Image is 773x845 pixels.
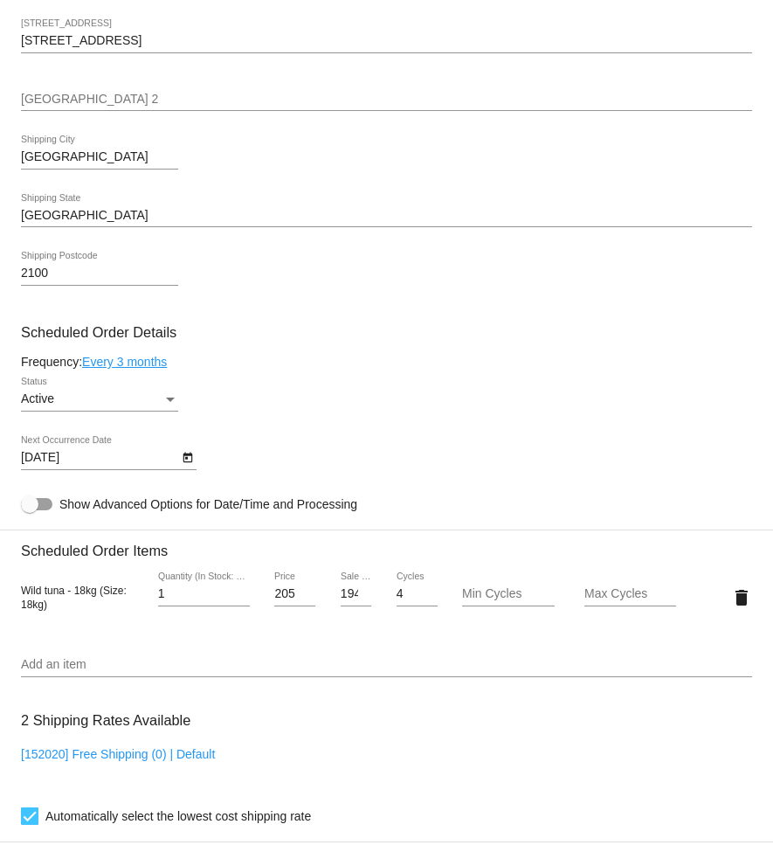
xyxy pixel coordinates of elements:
[178,447,197,466] button: Open calendar
[21,451,178,465] input: Next Occurrence Date
[21,324,752,341] h3: Scheduled Order Details
[397,587,438,601] input: Cycles
[82,355,167,369] a: Every 3 months
[45,806,311,827] span: Automatically select the lowest cost shipping rate
[21,150,178,164] input: Shipping City
[21,34,752,48] input: Shipping Street 1
[21,658,752,672] input: Add an item
[341,587,371,601] input: Sale Price
[21,702,190,739] h3: 2 Shipping Rates Available
[21,209,752,223] input: Shipping State
[21,530,752,559] h3: Scheduled Order Items
[21,747,215,761] a: [152020] Free Shipping (0) | Default
[21,392,178,406] mat-select: Status
[21,93,752,107] input: Shipping Street 2
[21,391,54,405] span: Active
[21,585,127,611] span: Wild tuna - 18kg (Size: 18kg)
[21,267,178,281] input: Shipping Postcode
[731,587,752,608] mat-icon: delete
[59,495,357,513] span: Show Advanced Options for Date/Time and Processing
[274,587,315,601] input: Price
[584,587,676,601] input: Max Cycles
[21,355,752,369] div: Frequency:
[462,587,554,601] input: Min Cycles
[158,587,250,601] input: Quantity (In Stock: 314)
